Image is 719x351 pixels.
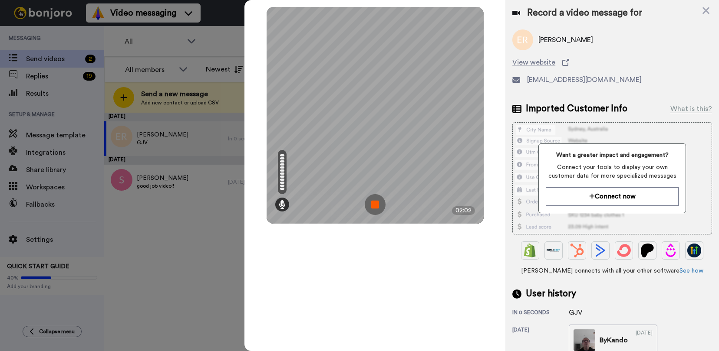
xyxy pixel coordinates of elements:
div: GJV [569,307,612,318]
span: [PERSON_NAME] connects with all your other software [512,266,712,275]
div: in 0 seconds [512,309,569,318]
img: 8eeb139d-5c45-466e-8c3d-5741ce2cb49e-thumb.jpg [574,329,595,351]
img: ActiveCampaign [594,244,607,257]
span: [EMAIL_ADDRESS][DOMAIN_NAME] [527,75,642,85]
div: [DATE] [636,329,653,351]
img: GoHighLevel [687,244,701,257]
button: Connect now [546,187,679,206]
div: 02:02 [452,206,475,215]
a: View website [512,57,712,68]
div: What is this? [670,104,712,114]
img: ConvertKit [617,244,631,257]
img: ic_record_stop.svg [365,194,386,215]
span: User history [526,287,576,300]
a: See how [679,268,703,274]
img: Ontraport [547,244,561,257]
span: Connect your tools to display your own customer data for more specialized messages [546,163,679,180]
div: By Kando [600,335,628,345]
img: Shopify [523,244,537,257]
img: Hubspot [570,244,584,257]
span: Imported Customer Info [526,102,627,115]
span: Want a greater impact and engagement? [546,151,679,159]
span: View website [512,57,555,68]
img: Patreon [640,244,654,257]
img: Drip [664,244,678,257]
